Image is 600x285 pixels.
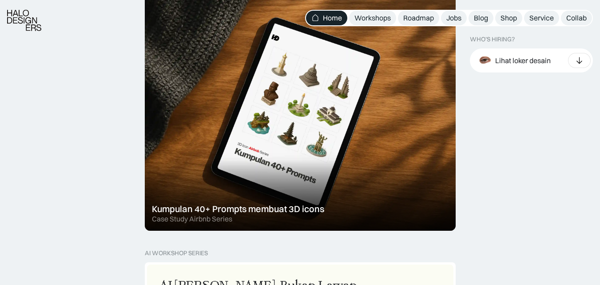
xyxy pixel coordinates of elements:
div: Jobs [446,13,461,23]
div: Blog [474,13,488,23]
div: AI Workshop Series [145,249,208,257]
a: Shop [495,11,522,25]
div: Collab [566,13,587,23]
a: Blog [469,11,493,25]
a: Service [524,11,559,25]
a: Jobs [441,11,467,25]
a: Workshops [349,11,396,25]
div: WHO’S HIRING? [470,36,515,43]
div: Shop [501,13,517,23]
div: Home [323,13,342,23]
a: Roadmap [398,11,439,25]
div: Workshops [354,13,391,23]
a: Collab [561,11,592,25]
a: Home [306,11,347,25]
div: Lihat loker desain [495,56,551,65]
div: Roadmap [403,13,434,23]
div: Service [529,13,554,23]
